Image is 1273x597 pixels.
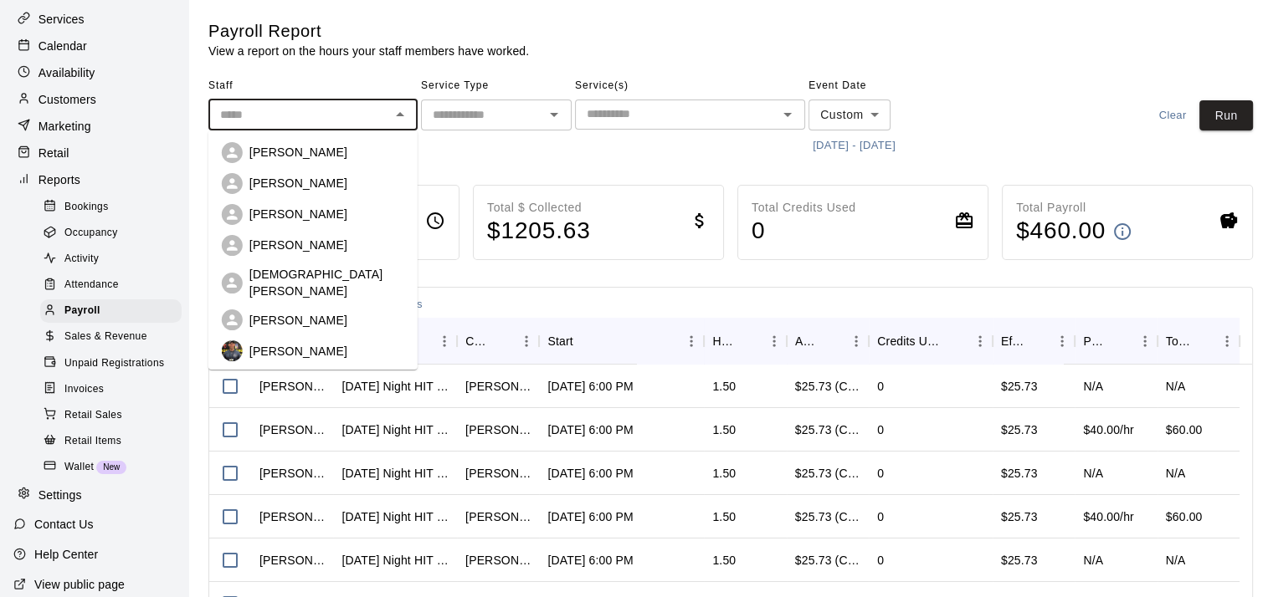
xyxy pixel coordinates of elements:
[1083,318,1108,365] div: Pay Rate
[40,350,188,376] a: Unpaid Registrations
[776,103,799,126] button: Open
[738,329,762,353] button: Sort
[96,462,126,472] span: New
[333,318,457,365] div: Service
[40,454,188,480] a: WalletNew
[40,428,188,454] a: Retail Items
[465,465,531,482] div: Amanda Hardin
[1166,508,1203,525] div: $60.00
[547,508,633,525] div: Aug 15, 2025, 6:00 PM
[341,378,449,395] div: Friday Night HIT Night
[877,421,884,438] div: 0
[487,199,591,217] p: Total $ Collected
[40,352,182,375] div: Unpaid Registrations
[795,465,860,482] div: $25.73 (Card)
[249,266,404,299] p: [DEMOGRAPHIC_DATA][PERSON_NAME]
[13,140,175,166] a: Retail
[1166,552,1186,569] div: N/A
[1001,318,1026,365] div: Effective Price
[64,459,94,476] span: Wallet
[877,508,884,525] div: 0
[38,38,87,54] p: Calendar
[787,318,869,365] div: Amount Paid
[38,11,85,28] p: Services
[208,73,418,99] span: Staff
[993,452,1075,495] div: $25.73
[1166,318,1191,365] div: Total Pay
[64,329,147,345] span: Sales & Revenue
[1050,329,1075,354] button: Menu
[712,508,736,525] div: 1.50
[762,329,787,354] button: Menu
[1109,329,1132,353] button: Sort
[1158,318,1240,365] div: Total Pay
[1083,378,1103,395] div: N/A
[40,325,182,349] div: Sales & Revenue
[40,299,182,323] div: Payroll
[993,538,1075,582] div: $25.73
[13,87,175,112] a: Customers
[40,196,182,219] div: Bookings
[64,433,121,450] span: Retail Items
[40,273,188,298] a: Attendance
[1146,100,1199,131] button: Clear
[993,495,1075,538] div: $25.73
[64,355,164,372] span: Unpaid Registrations
[795,421,860,438] div: $25.73 (Card)
[1083,421,1134,438] div: $40.00/hr
[259,552,325,569] div: Andrew May
[249,237,347,253] p: [PERSON_NAME]
[547,318,572,365] div: Start
[1083,508,1134,525] div: $40.00/hr
[421,73,572,99] span: Service Type
[712,378,736,395] div: 1.50
[1026,329,1050,353] button: Sort
[993,408,1075,452] div: $25.73
[40,378,182,401] div: Invoices
[40,222,182,245] div: Occupancy
[13,482,175,508] a: Settings
[1199,100,1253,131] button: Run
[259,465,325,482] div: Andrew May
[40,456,182,479] div: WalletNew
[388,103,412,126] button: Close
[514,329,539,354] button: Menu
[64,381,104,398] span: Invoices
[259,508,325,525] div: Justin Trevino
[993,318,1075,365] div: Effective Price
[40,404,182,427] div: Retail Sales
[1132,329,1158,354] button: Menu
[259,378,325,395] div: Andrew May
[40,402,188,428] a: Retail Sales
[712,552,736,569] div: 1.50
[490,329,514,353] button: Sort
[249,312,347,329] p: [PERSON_NAME]
[432,329,457,354] button: Menu
[1166,421,1203,438] div: $60.00
[64,407,122,424] span: Retail Sales
[1075,318,1157,365] div: Pay Rate
[877,378,884,395] div: 0
[465,508,531,525] div: Amanda Hardin
[547,421,633,438] div: Aug 15, 2025, 6:00 PM
[38,64,95,81] p: Availability
[13,60,175,85] a: Availability
[712,318,737,365] div: Hours
[64,225,118,242] span: Occupancy
[968,329,993,354] button: Menu
[64,277,119,293] span: Attendance
[1083,552,1103,569] div: N/A
[64,251,99,268] span: Activity
[40,273,182,297] div: Attendance
[465,378,531,395] div: Andrew May
[877,552,884,569] div: 0
[573,329,597,353] button: Sort
[877,318,944,365] div: Credits Used
[38,91,96,108] p: Customers
[820,329,844,353] button: Sort
[1191,329,1214,353] button: Sort
[808,99,891,130] div: Custom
